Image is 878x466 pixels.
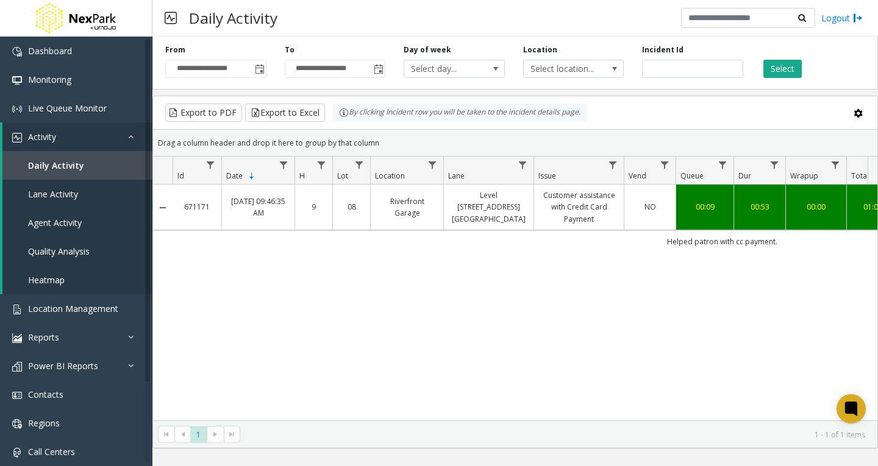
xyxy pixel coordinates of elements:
[524,60,604,77] span: Select location...
[28,331,59,343] span: Reports
[12,76,22,85] img: 'icon'
[2,151,152,180] a: Daily Activity
[523,44,557,55] label: Location
[741,201,778,213] a: 00:53
[657,157,673,173] a: Vend Filter Menu
[28,131,56,143] span: Activity
[313,157,330,173] a: H Filter Menu
[153,132,877,154] div: Drag a column header and drop it here to group by that column
[2,266,152,294] a: Heatmap
[28,245,90,257] span: Quality Analysis
[404,44,451,55] label: Day of week
[351,157,368,173] a: Lot Filter Menu
[340,201,363,213] a: 08
[766,157,783,173] a: Dur Filter Menu
[2,180,152,208] a: Lane Activity
[153,203,173,213] a: Collapse Details
[12,448,22,457] img: 'icon'
[202,157,219,173] a: Id Filter Menu
[12,333,22,343] img: 'icon'
[12,362,22,372] img: 'icon'
[2,122,152,151] a: Activity
[28,389,63,400] span: Contacts
[821,12,863,24] a: Logout
[183,3,284,33] h3: Daily Activity
[229,196,287,219] a: [DATE] 09:46:35 AM
[827,157,844,173] a: Wrapup Filter Menu
[28,188,78,200] span: Lane Activity
[302,201,325,213] a: 9
[644,202,656,212] span: NO
[28,274,65,286] span: Heatmap
[715,157,731,173] a: Queue Filter Menu
[424,157,441,173] a: Location Filter Menu
[177,171,184,181] span: Id
[252,60,266,77] span: Toggle popup
[28,360,98,372] span: Power BI Reports
[12,133,22,143] img: 'icon'
[276,157,292,173] a: Date Filter Menu
[28,160,84,171] span: Daily Activity
[632,201,668,213] a: NO
[28,417,60,429] span: Regions
[683,201,726,213] a: 00:09
[12,419,22,429] img: 'icon'
[12,104,22,114] img: 'icon'
[245,104,325,122] button: Export to Excel
[28,102,107,114] span: Live Queue Monitor
[793,201,839,213] a: 00:00
[851,171,869,181] span: Total
[680,171,704,181] span: Queue
[337,171,348,181] span: Lot
[451,189,526,225] a: Level [STREET_ADDRESS][GEOGRAPHIC_DATA]
[339,108,349,118] img: infoIcon.svg
[2,208,152,237] a: Agent Activity
[28,74,71,85] span: Monitoring
[2,237,152,266] a: Quality Analysis
[165,104,242,122] button: Export to PDF
[28,45,72,57] span: Dashboard
[248,429,865,440] kendo-pager-info: 1 - 1 of 1 items
[333,104,587,122] div: By clicking Incident row you will be taken to the incident details page.
[371,60,385,77] span: Toggle popup
[448,171,465,181] span: Lane
[153,157,877,420] div: Data table
[763,60,802,78] button: Select
[790,171,818,181] span: Wrapup
[642,44,683,55] label: Incident Id
[285,44,294,55] label: To
[190,426,207,443] span: Page 1
[165,44,185,55] label: From
[28,303,118,314] span: Location Management
[12,390,22,400] img: 'icon'
[299,171,305,181] span: H
[853,12,863,24] img: logout
[404,60,484,77] span: Select day...
[538,171,556,181] span: Issue
[165,3,177,33] img: pageIcon
[738,171,751,181] span: Dur
[12,47,22,57] img: 'icon'
[12,305,22,314] img: 'icon'
[515,157,531,173] a: Lane Filter Menu
[605,157,621,173] a: Issue Filter Menu
[28,446,75,457] span: Call Centers
[375,171,405,181] span: Location
[378,196,436,219] a: Riverfront Garage
[629,171,646,181] span: Vend
[541,189,616,225] a: Customer assistance with Credit Card Payment
[226,171,243,181] span: Date
[28,217,82,228] span: Agent Activity
[180,201,214,213] a: 671171
[247,171,257,181] span: Sortable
